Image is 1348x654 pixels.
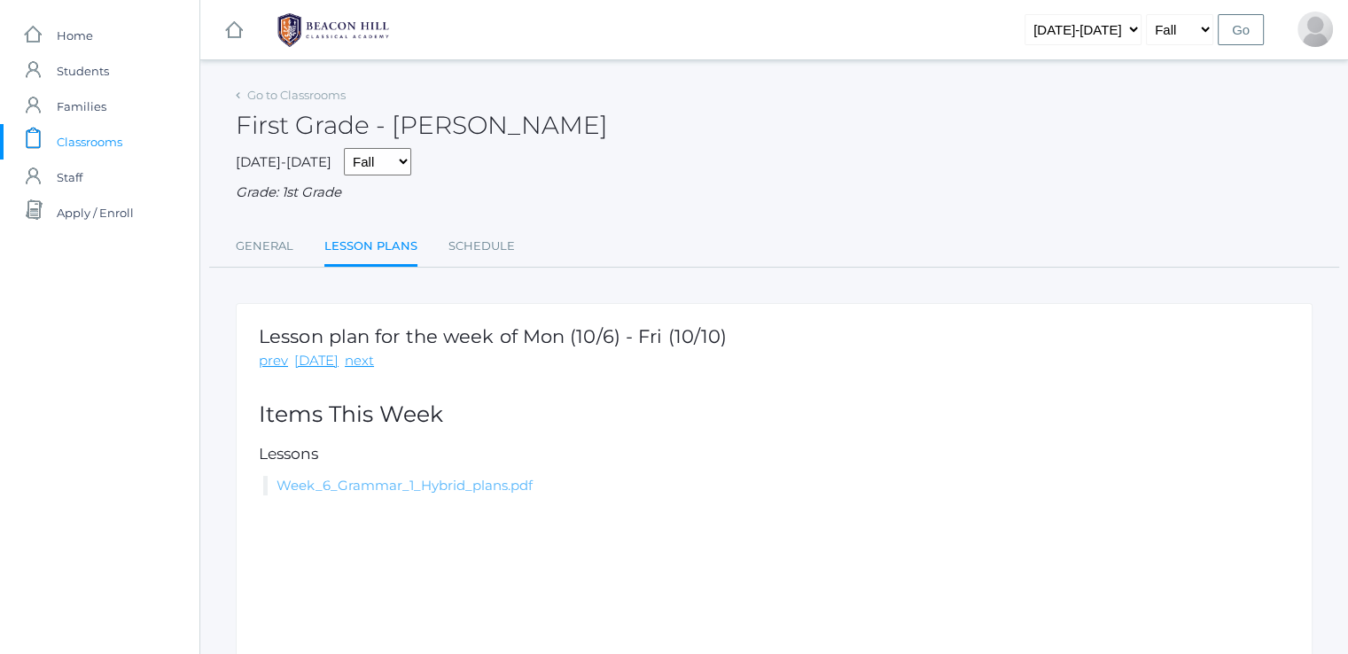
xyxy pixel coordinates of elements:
img: 1_BHCALogos-05.png [267,8,400,52]
input: Go [1218,14,1264,45]
span: [DATE]-[DATE] [236,153,331,170]
a: Go to Classrooms [247,88,346,102]
a: prev [259,351,288,371]
h2: First Grade - [PERSON_NAME] [236,112,608,139]
div: Grade: 1st Grade [236,183,1313,203]
a: General [236,229,293,264]
span: Staff [57,160,82,195]
div: Tierra Crocker [1297,12,1333,47]
a: Week_6_Grammar_1_Hybrid_plans.pdf [277,477,533,494]
a: Lesson Plans [324,229,417,267]
h1: Lesson plan for the week of Mon (10/6) - Fri (10/10) [259,326,727,346]
a: Schedule [448,229,515,264]
span: Families [57,89,106,124]
span: Home [57,18,93,53]
h2: Items This Week [259,402,1290,427]
a: [DATE] [294,351,339,371]
h5: Lessons [259,446,1290,463]
a: next [345,351,374,371]
span: Classrooms [57,124,122,160]
span: Apply / Enroll [57,195,134,230]
span: Students [57,53,109,89]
